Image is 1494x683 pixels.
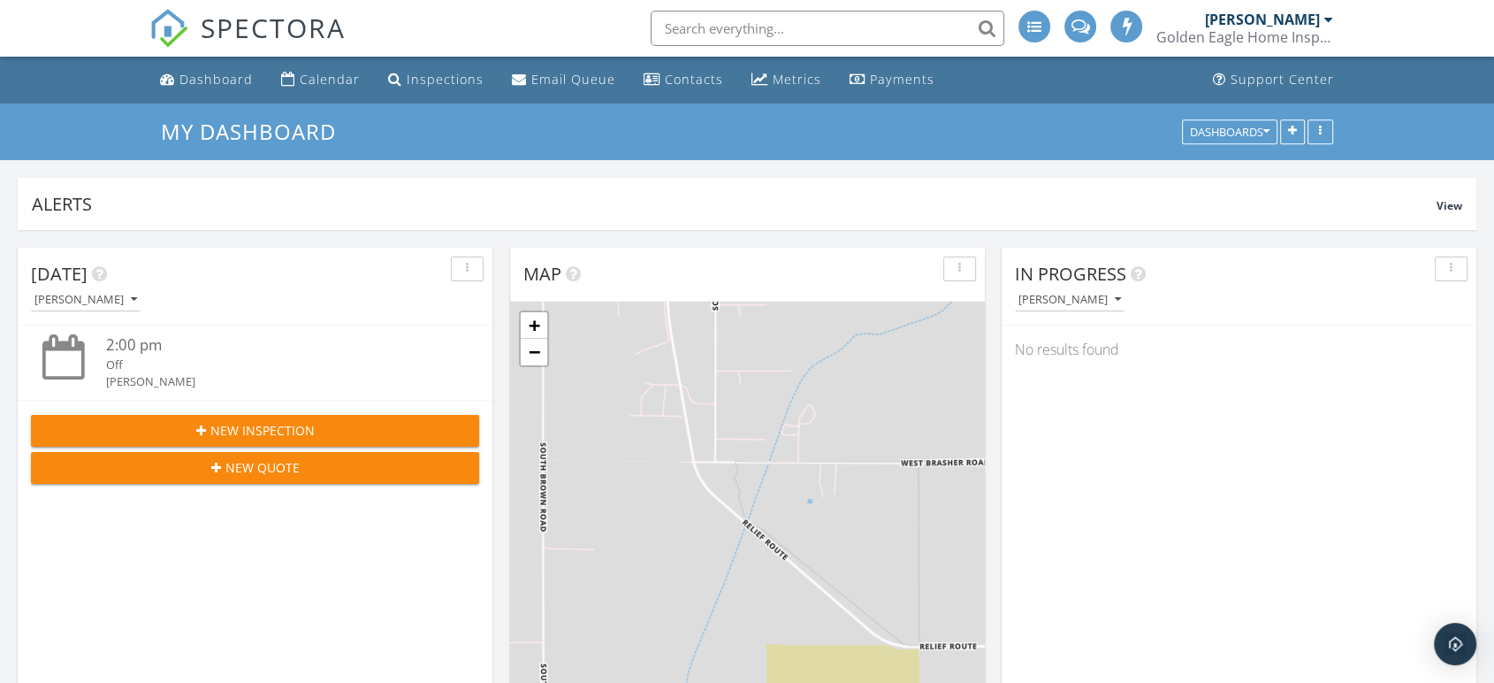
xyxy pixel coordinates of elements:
a: Contacts [636,64,730,96]
button: New Quote [31,452,479,484]
button: [PERSON_NAME] [1015,288,1124,312]
div: Metrics [773,71,821,88]
div: Dashboard [179,71,253,88]
a: Calendar [274,64,367,96]
div: Payments [870,71,934,88]
div: 2:00 pm [106,334,442,357]
input: Search everything... [651,11,1004,46]
span: SPECTORA [201,9,346,46]
div: [PERSON_NAME] [34,294,137,306]
a: Zoom out [521,339,547,365]
div: Contacts [665,71,723,88]
a: Payments [842,64,941,96]
div: Off [106,357,442,373]
div: [PERSON_NAME] [106,373,442,390]
button: New Inspection [31,415,479,447]
div: [PERSON_NAME] [1018,294,1121,306]
div: Email Queue [531,71,615,88]
div: Alerts [32,192,1437,216]
div: Calendar [300,71,360,88]
a: My Dashboard [161,117,351,146]
a: Dashboard [153,64,260,96]
div: Dashboards [1190,126,1269,138]
div: [PERSON_NAME] [1205,11,1320,28]
div: Inspections [407,71,484,88]
span: In Progress [1015,262,1126,286]
a: Metrics [744,64,828,96]
span: View [1437,198,1462,213]
span: [DATE] [31,262,88,286]
button: Dashboards [1182,119,1277,144]
img: The Best Home Inspection Software - Spectora [149,9,188,48]
div: Support Center [1231,71,1334,88]
a: Inspections [381,64,491,96]
span: New Inspection [210,421,315,440]
div: Golden Eagle Home Inspection, LLC [1156,28,1333,46]
a: SPECTORA [149,24,346,61]
button: [PERSON_NAME] [31,288,141,312]
a: Email Queue [505,64,622,96]
span: Map [523,262,561,286]
a: Zoom in [521,312,547,339]
span: New Quote [225,458,300,477]
div: No results found [1002,326,1476,373]
a: Support Center [1206,64,1341,96]
div: Open Intercom Messenger [1434,623,1476,665]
